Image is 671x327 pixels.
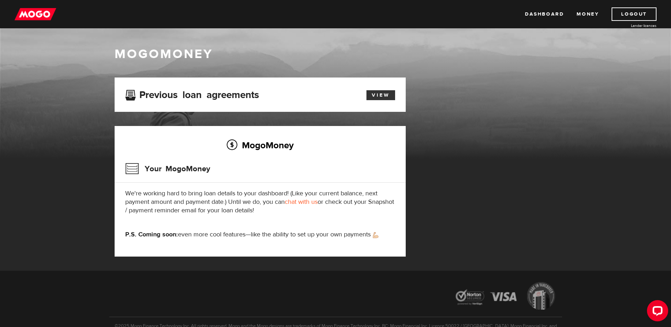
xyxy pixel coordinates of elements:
a: chat with us [285,198,318,206]
img: legal-icons-92a2ffecb4d32d839781d1b4e4802d7b.png [449,277,562,317]
a: View [366,90,395,100]
img: strong arm emoji [373,232,378,238]
strong: P.S. Coming soon: [125,230,178,239]
h3: Previous loan agreements [125,89,259,98]
h3: Your MogoMoney [125,160,210,178]
a: Logout [612,7,656,21]
h1: MogoMoney [115,47,557,62]
iframe: LiveChat chat widget [641,297,671,327]
a: Lender licences [603,23,656,28]
p: even more cool features—like the ability to set up your own payments [125,230,395,239]
p: We're working hard to bring loan details to your dashboard! (Like your current balance, next paym... [125,189,395,215]
img: mogo_logo-11ee424be714fa7cbb0f0f49df9e16ec.png [15,7,56,21]
h2: MogoMoney [125,138,395,153]
a: Dashboard [525,7,564,21]
a: Money [577,7,599,21]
